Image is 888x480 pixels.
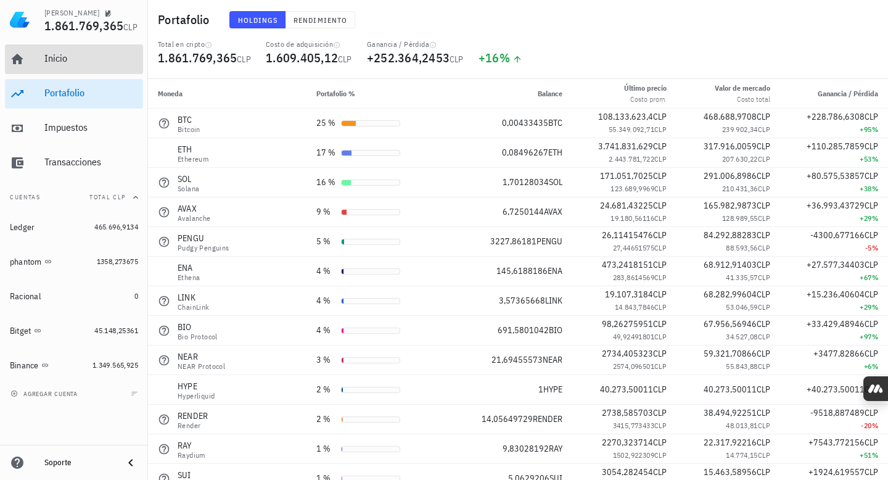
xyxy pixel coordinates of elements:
th: Moneda [148,79,306,109]
span: LINK [545,295,562,306]
span: % [872,450,878,460]
a: phantom 1358,273675 [5,247,143,276]
div: 3 % [316,354,336,366]
span: BTC [548,117,562,128]
span: CLP [757,200,770,211]
span: CLP [653,318,667,329]
div: Bitcoin [178,126,200,133]
span: 0,00433435 [502,117,548,128]
span: % [872,184,878,193]
span: +80.575,53857 [807,170,865,181]
div: Bitget [10,326,31,336]
span: CLP [653,407,667,418]
a: Binance 1.349.565,925 [5,350,143,380]
div: Bio Protocol [178,333,218,341]
span: CLP [757,111,770,122]
span: CLP [654,302,667,312]
div: BTC [178,114,200,126]
div: Ganancia / Pérdida [367,39,464,49]
a: Transacciones [5,148,143,178]
span: 1,70128034 [503,176,549,188]
span: CLP [653,141,667,152]
span: 0,08496267 [502,147,548,158]
span: 691,5801042 [498,325,549,336]
span: 14.843,7846 [615,302,654,312]
div: Render [178,422,208,429]
div: RENDER [178,410,208,422]
div: Inicio [44,52,138,64]
a: Bitget 45.148,25361 [5,316,143,346]
div: Costo de adquisición [266,39,352,49]
span: 165.982,9873 [704,200,757,211]
span: 21,69455573 [491,354,543,365]
th: Balance: Sin ordenar. Pulse para ordenar de forma ascendente. [429,79,572,109]
span: CLP [758,302,770,312]
span: CLP [865,289,878,300]
span: CLP [865,111,878,122]
span: 2.443.781,722 [609,154,654,163]
div: NEAR [178,350,225,363]
span: CLP [654,243,667,252]
span: CLP [653,384,667,395]
span: 14,05649729 [482,413,533,424]
a: Ledger 465.696,9134 [5,212,143,242]
div: +29 [790,212,878,225]
span: CLP [653,200,667,211]
span: Holdings [237,15,278,25]
div: ENA-icon [158,265,170,278]
div: avatar [861,10,881,30]
div: +29 [790,301,878,313]
span: Balance [538,89,562,98]
span: CLP [757,407,770,418]
span: -9518,887489 [810,407,865,418]
span: 1358,273675 [97,257,138,266]
a: Impuestos [5,114,143,143]
div: Último precio [624,83,667,94]
div: Binance [10,360,39,371]
span: CLP [758,243,770,252]
span: CLP [653,466,667,478]
span: 3,57365668 [499,295,545,306]
span: 24.681,43225 [600,200,653,211]
div: Pudgy Penguins [178,244,229,252]
span: 19.107,3184 [605,289,653,300]
span: CLP [654,273,667,282]
span: CLP [653,437,667,448]
span: 1.861.769,365 [44,17,123,34]
span: 3415,773433 [613,421,654,430]
span: CLP [654,213,667,223]
div: Solana [178,185,199,192]
div: Transacciones [44,156,138,168]
span: Ganancia / Pérdida [818,89,878,98]
span: +228.786,6308 [807,111,865,122]
span: 55.349.092,71 [609,125,654,134]
span: CLP [758,450,770,460]
a: Inicio [5,44,143,74]
span: BIO [549,325,562,336]
div: 16 % [316,176,336,189]
div: Portafolio [44,87,138,99]
button: agregar cuenta [7,387,83,400]
span: 55.843,88 [726,362,758,371]
span: % [872,125,878,134]
span: 291.006,8986 [704,170,757,181]
div: LINK [178,291,210,304]
span: 9,83028192 [503,443,549,454]
span: 3054,282454 [602,466,653,478]
span: CLP [758,362,770,371]
span: CLP [757,170,770,181]
span: 2270,323714 [602,437,653,448]
span: 49,92491801 [613,332,654,341]
span: NEAR [543,354,562,365]
div: 25 % [316,117,336,130]
span: CLP [865,259,878,270]
span: RENDER [533,413,562,424]
span: +40.273,50011 [807,384,865,395]
div: SOL [178,173,199,185]
div: 1 % [316,442,336,455]
div: +6 [790,360,878,373]
span: 6,7250144 [503,206,544,217]
span: CLP [654,421,667,430]
span: CLP [654,362,667,371]
span: 1 [538,384,543,395]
